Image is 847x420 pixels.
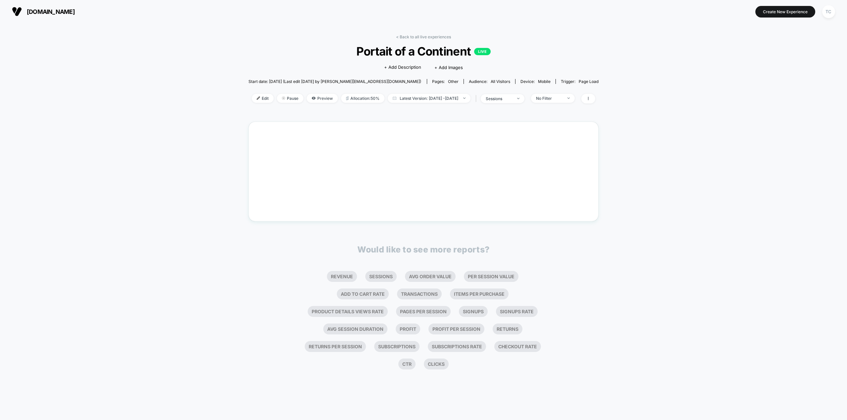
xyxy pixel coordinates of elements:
[384,64,421,71] span: + Add Description
[459,306,488,317] li: Signups
[464,271,518,282] li: Per Session Value
[820,5,837,19] button: TC
[266,44,581,58] span: Portait of a Continent
[424,359,449,369] li: Clicks
[428,341,486,352] li: Subscriptions Rate
[567,97,570,99] img: end
[307,94,338,103] span: Preview
[474,48,491,55] p: LIVE
[323,324,387,334] li: Avg Session Duration
[463,97,466,99] img: end
[434,65,463,70] span: + Add Images
[397,288,442,299] li: Transactions
[337,288,389,299] li: Add To Cart Rate
[494,341,541,352] li: Checkout Rate
[450,288,509,299] li: Items Per Purchase
[517,98,519,99] img: end
[396,306,451,317] li: Pages Per Session
[396,324,420,334] li: Profit
[346,96,349,100] img: rebalance
[515,79,556,84] span: Device:
[491,79,510,84] span: All Visitors
[579,79,599,84] span: Page Load
[469,79,510,84] div: Audience:
[248,79,421,84] span: Start date: [DATE] (Last edit [DATE] by [PERSON_NAME][EMAIL_ADDRESS][DOMAIN_NAME])
[755,6,815,18] button: Create New Experience
[327,271,357,282] li: Revenue
[396,34,451,39] a: < Back to all live experiences
[405,271,456,282] li: Avg Order Value
[536,96,562,101] div: No Filter
[822,5,835,18] div: TC
[393,96,396,100] img: calendar
[357,245,490,254] p: Would like to see more reports?
[493,324,522,334] li: Returns
[432,79,459,84] div: Pages:
[12,7,22,17] img: Visually logo
[486,96,512,101] div: sessions
[365,271,397,282] li: Sessions
[388,94,470,103] span: Latest Version: [DATE] - [DATE]
[341,94,384,103] span: Allocation: 50%
[496,306,538,317] li: Signups Rate
[561,79,599,84] div: Trigger:
[428,324,484,334] li: Profit Per Session
[27,8,75,15] span: [DOMAIN_NAME]
[305,341,366,352] li: Returns Per Session
[448,79,459,84] span: other
[277,94,303,103] span: Pause
[308,306,388,317] li: Product Details Views Rate
[374,341,420,352] li: Subscriptions
[257,96,260,100] img: edit
[538,79,551,84] span: mobile
[10,6,77,17] button: [DOMAIN_NAME]
[282,96,285,100] img: end
[252,94,274,103] span: Edit
[474,94,481,103] span: |
[398,359,416,369] li: Ctr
